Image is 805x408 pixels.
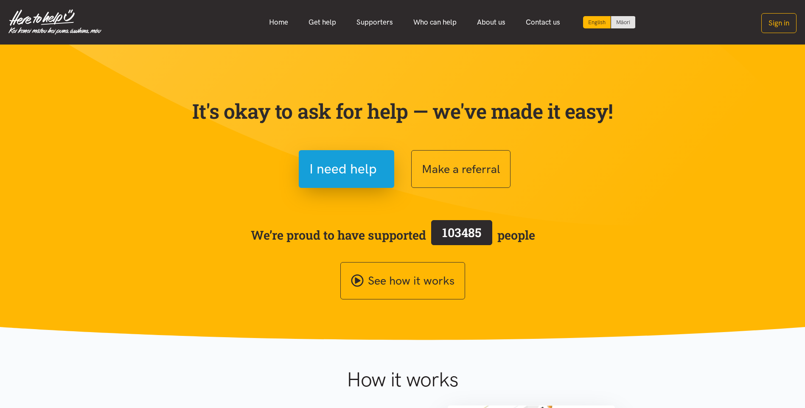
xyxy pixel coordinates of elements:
[611,16,635,28] a: Switch to Te Reo Māori
[299,150,394,188] button: I need help
[259,13,298,31] a: Home
[761,13,797,33] button: Sign in
[583,16,611,28] div: Current language
[340,262,465,300] a: See how it works
[411,150,510,188] button: Make a referral
[309,158,377,180] span: I need help
[583,16,636,28] div: Language toggle
[8,9,101,35] img: Home
[442,224,481,240] span: 103485
[346,13,403,31] a: Supporters
[298,13,346,31] a: Get help
[191,99,615,123] p: It's okay to ask for help — we've made it easy!
[426,218,497,252] a: 103485
[403,13,467,31] a: Who can help
[516,13,570,31] a: Contact us
[251,218,535,252] span: We’re proud to have supported people
[467,13,516,31] a: About us
[264,367,541,392] h1: How it works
